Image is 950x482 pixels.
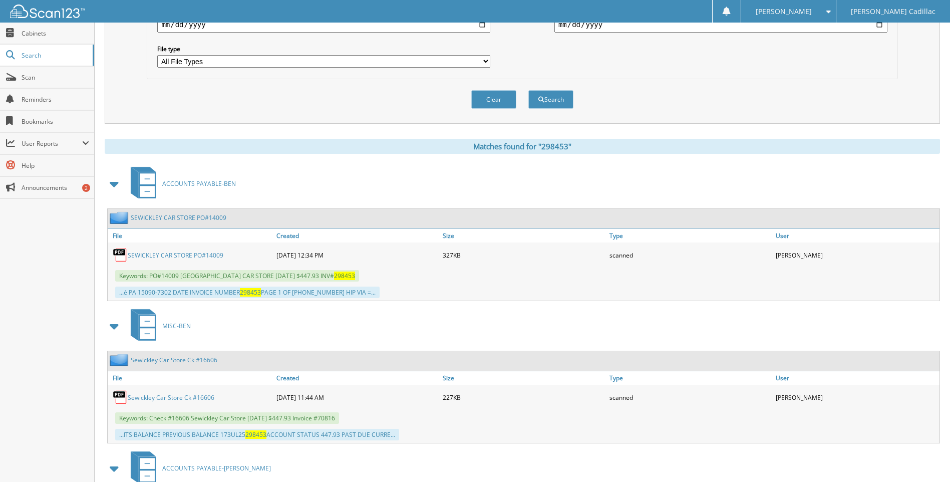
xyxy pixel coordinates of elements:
[128,393,214,402] a: Sewickley Car Store Ck #16606
[471,90,516,109] button: Clear
[115,412,339,424] span: Keywords: Check #16606 Sewickley Car Store [DATE] $447.93 Invoice #70816
[851,9,935,15] span: [PERSON_NAME] Cadillac
[113,390,128,405] img: PDF.png
[131,213,226,222] a: SEWICKLEY CAR STORE PO#14009
[773,245,939,265] div: [PERSON_NAME]
[162,322,191,330] span: MISC-BEN
[274,387,440,407] div: [DATE] 11:44 AM
[110,354,131,366] img: folder2.png
[105,139,940,154] div: Matches found for "298453"
[240,288,261,297] span: 298453
[756,9,812,15] span: [PERSON_NAME]
[440,245,606,265] div: 327KB
[274,371,440,385] a: Created
[773,229,939,243] a: User
[115,429,399,440] div: ...ITS BALANCE PREVIOUS BALANCE 173UL25 ACCOUNT STATUS 447.93 PAST DUE CURRE...
[22,95,89,104] span: Reminders
[554,17,887,33] input: end
[22,73,89,82] span: Scan
[607,387,773,407] div: scanned
[22,161,89,170] span: Help
[22,183,89,192] span: Announcements
[773,371,939,385] a: User
[245,430,266,439] span: 298453
[82,184,90,192] div: 2
[22,117,89,126] span: Bookmarks
[157,45,490,53] label: File type
[128,251,223,260] a: SEWICKLEY CAR STORE PO#14009
[108,371,274,385] a: File
[274,229,440,243] a: Created
[274,245,440,265] div: [DATE] 12:34 PM
[334,272,355,280] span: 298453
[108,229,274,243] a: File
[607,245,773,265] div: scanned
[131,356,217,364] a: Sewickley Car Store Ck #16606
[607,229,773,243] a: Type
[157,17,490,33] input: start
[607,371,773,385] a: Type
[110,211,131,224] img: folder2.png
[773,387,939,407] div: [PERSON_NAME]
[440,371,606,385] a: Size
[162,464,271,472] span: ACCOUNTS PAYABLE-[PERSON_NAME]
[22,139,82,148] span: User Reports
[125,306,191,346] a: MISC-BEN
[22,29,89,38] span: Cabinets
[115,287,380,298] div: ...é PA 15090-7302 DATE INVOICE NUMBER PAGE 1 OF [PHONE_NUMBER] HIP VIA =...
[125,164,236,203] a: ACCOUNTS PAYABLE-BEN
[162,179,236,188] span: ACCOUNTS PAYABLE-BEN
[113,248,128,263] img: PDF.png
[22,51,88,60] span: Search
[10,5,85,18] img: scan123-logo-white.svg
[440,229,606,243] a: Size
[528,90,573,109] button: Search
[440,387,606,407] div: 227KB
[115,270,359,282] span: Keywords: PO#14009 [GEOGRAPHIC_DATA] CAR STORE [DATE] $447.93 INV#
[900,434,950,482] iframe: Chat Widget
